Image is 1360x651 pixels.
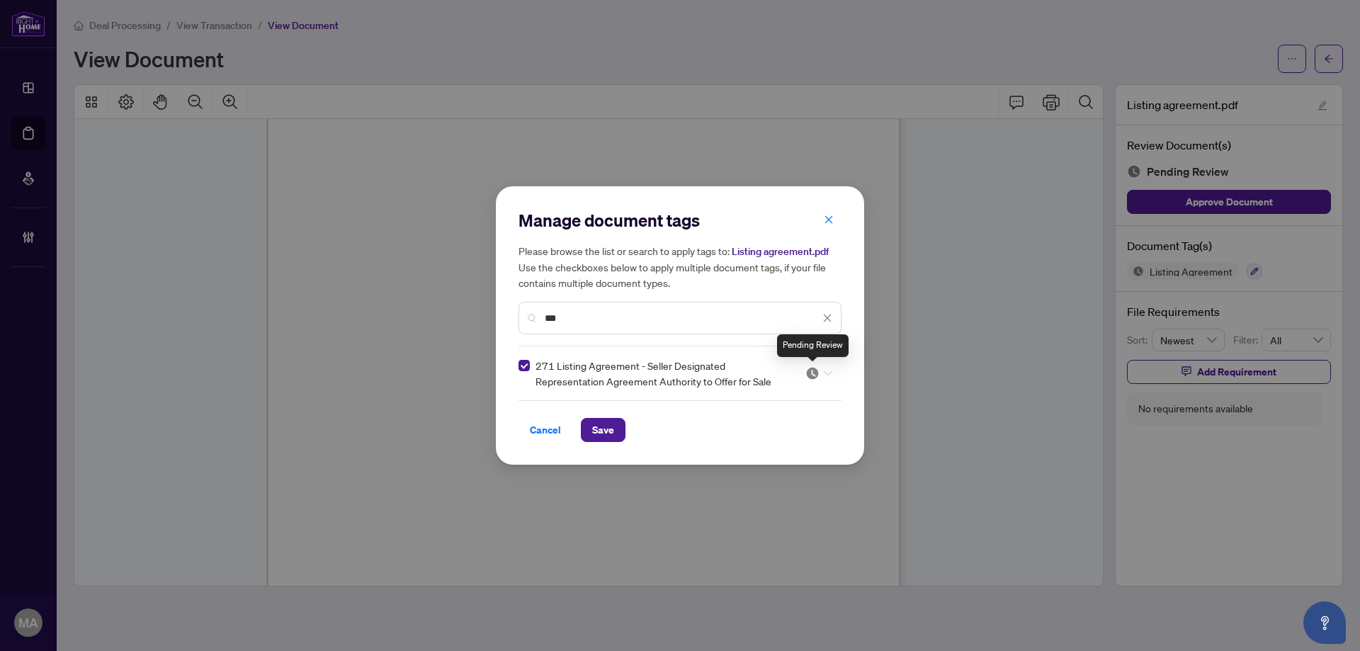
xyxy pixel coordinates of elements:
[1303,601,1346,644] button: Open asap
[518,418,572,442] button: Cancel
[824,215,834,225] span: close
[518,209,841,232] h2: Manage document tags
[805,366,832,380] span: Pending Review
[777,334,849,357] div: Pending Review
[535,358,788,389] span: 271 Listing Agreement - Seller Designated Representation Agreement Authority to Offer for Sale
[592,419,614,441] span: Save
[822,313,832,323] span: close
[530,419,561,441] span: Cancel
[518,243,841,290] h5: Please browse the list or search to apply tags to: Use the checkboxes below to apply multiple doc...
[581,418,625,442] button: Save
[805,366,820,380] img: status
[732,245,829,258] span: Listing agreement.pdf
